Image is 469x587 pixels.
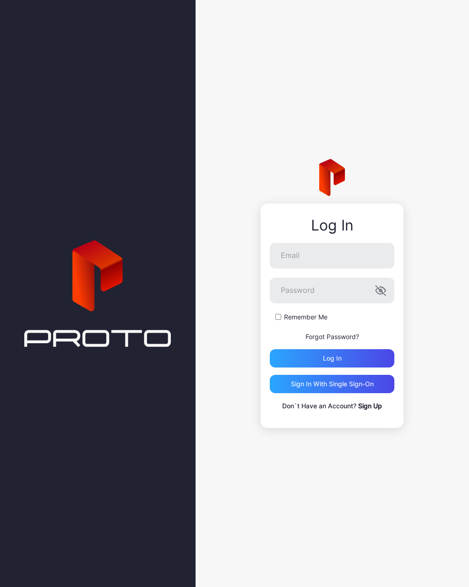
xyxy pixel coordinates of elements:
button: Sign in With Single Sign-On [270,375,394,393]
input: Email [270,243,394,269]
button: Password [375,285,386,296]
p: Don`t Have an Account? [270,400,394,411]
a: Forgot Password? [305,333,359,340]
label: Remember Me [284,313,327,322]
a: Sign Up [358,402,382,410]
div: Log In [270,217,394,234]
div: Log in [323,355,342,362]
div: Sign in With Single Sign-On [291,380,374,388]
button: Log in [270,349,394,368]
input: Password [270,278,394,303]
